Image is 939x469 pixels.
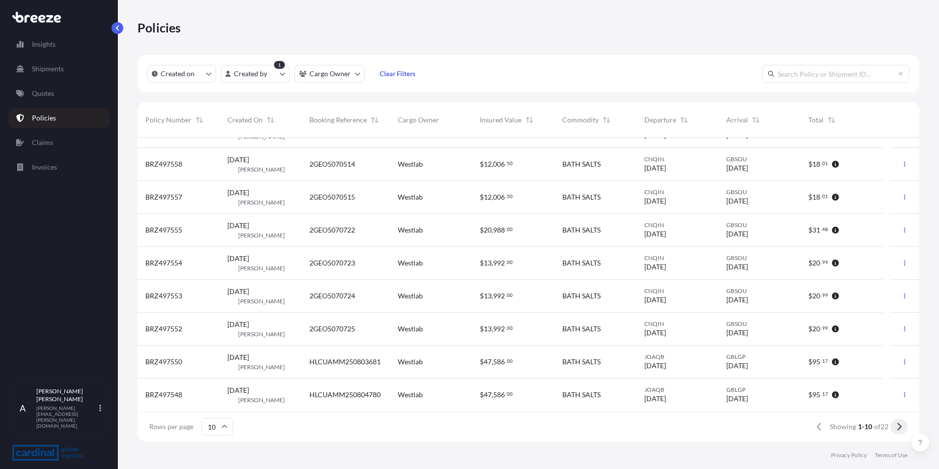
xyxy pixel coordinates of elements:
[380,69,415,79] p: Clear Filters
[36,387,97,403] p: [PERSON_NAME] [PERSON_NAME]
[493,227,505,234] span: 988
[644,229,666,239] span: [DATE]
[507,392,513,396] span: 00
[228,296,234,306] span: AN
[822,326,828,330] span: 99
[830,422,856,432] span: Showing
[821,326,822,330] span: .
[309,390,381,400] span: HLCUAMM250804780
[505,162,506,165] span: .
[524,114,535,126] button: Sort
[644,295,666,305] span: [DATE]
[227,254,249,264] span: [DATE]
[492,161,493,168] span: ,
[480,325,484,332] span: $
[8,133,110,152] a: Claims
[32,138,53,147] p: Claims
[32,113,56,123] p: Policies
[505,359,506,363] span: .
[480,194,484,201] span: $
[227,385,249,395] span: [DATE]
[822,195,828,198] span: 01
[228,198,234,207] span: AN
[309,115,367,125] span: Booking Reference
[228,231,234,240] span: AN
[808,293,812,299] span: $
[20,403,26,413] span: A
[726,221,793,229] span: GBSOU
[309,357,381,367] span: HLCUAMM250803681
[398,225,423,235] span: Westlab
[227,287,249,296] span: [DATE]
[238,396,285,404] span: [PERSON_NAME]
[644,386,711,394] span: JOAQB
[644,328,666,338] span: [DATE]
[370,66,425,82] button: Clear Filters
[238,363,285,371] span: [PERSON_NAME]
[505,392,506,396] span: .
[505,195,506,198] span: .
[227,155,249,165] span: [DATE]
[398,324,423,334] span: Westlab
[480,358,484,365] span: $
[492,227,493,234] span: ,
[822,261,828,264] span: 99
[398,390,423,400] span: Westlab
[238,166,285,174] span: [PERSON_NAME]
[227,352,249,362] span: [DATE]
[492,194,493,201] span: ,
[493,194,505,201] span: 006
[505,261,506,264] span: .
[145,258,182,268] span: BRZ497554
[562,324,601,334] span: BATH SALTS
[493,391,505,398] span: 586
[726,287,793,295] span: GBSOU
[492,293,493,299] span: ,
[726,353,793,361] span: GBLGP
[812,391,820,398] span: 95
[822,392,828,396] span: 17
[507,359,513,363] span: 00
[822,228,828,231] span: 48
[726,115,748,125] span: Arrival
[812,293,820,299] span: 20
[145,357,182,367] span: BRZ497550
[644,254,711,262] span: CNQIN
[644,196,666,206] span: [DATE]
[562,258,601,268] span: BATH SALTS
[145,115,192,125] span: Policy Number
[831,451,867,459] a: Privacy Policy
[808,325,812,332] span: $
[32,88,54,98] p: Quotes
[812,194,820,201] span: 18
[238,232,285,239] span: [PERSON_NAME]
[145,324,182,334] span: BRZ497552
[726,320,793,328] span: GBSOU
[8,84,110,103] a: Quotes
[822,162,828,165] span: 01
[484,194,492,201] span: 12
[32,162,57,172] p: Invoices
[507,162,513,165] span: 50
[492,358,493,365] span: ,
[507,195,513,198] span: 50
[221,65,290,83] button: createdBy Filter options
[644,287,711,295] span: CNQIN
[227,188,249,198] span: [DATE]
[493,358,505,365] span: 586
[228,395,234,405] span: AN
[480,293,484,299] span: $
[309,192,355,202] span: 2GEO5070515
[147,65,216,83] button: createdOn Filter options
[265,114,276,126] button: Sort
[812,325,820,332] span: 20
[812,260,820,266] span: 20
[822,359,828,363] span: 17
[484,260,492,266] span: 13
[726,188,793,196] span: GBSOU
[193,114,205,126] button: Sort
[8,59,110,79] a: Shipments
[12,445,83,461] img: organization-logo
[493,293,505,299] span: 992
[145,291,182,301] span: BRZ497553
